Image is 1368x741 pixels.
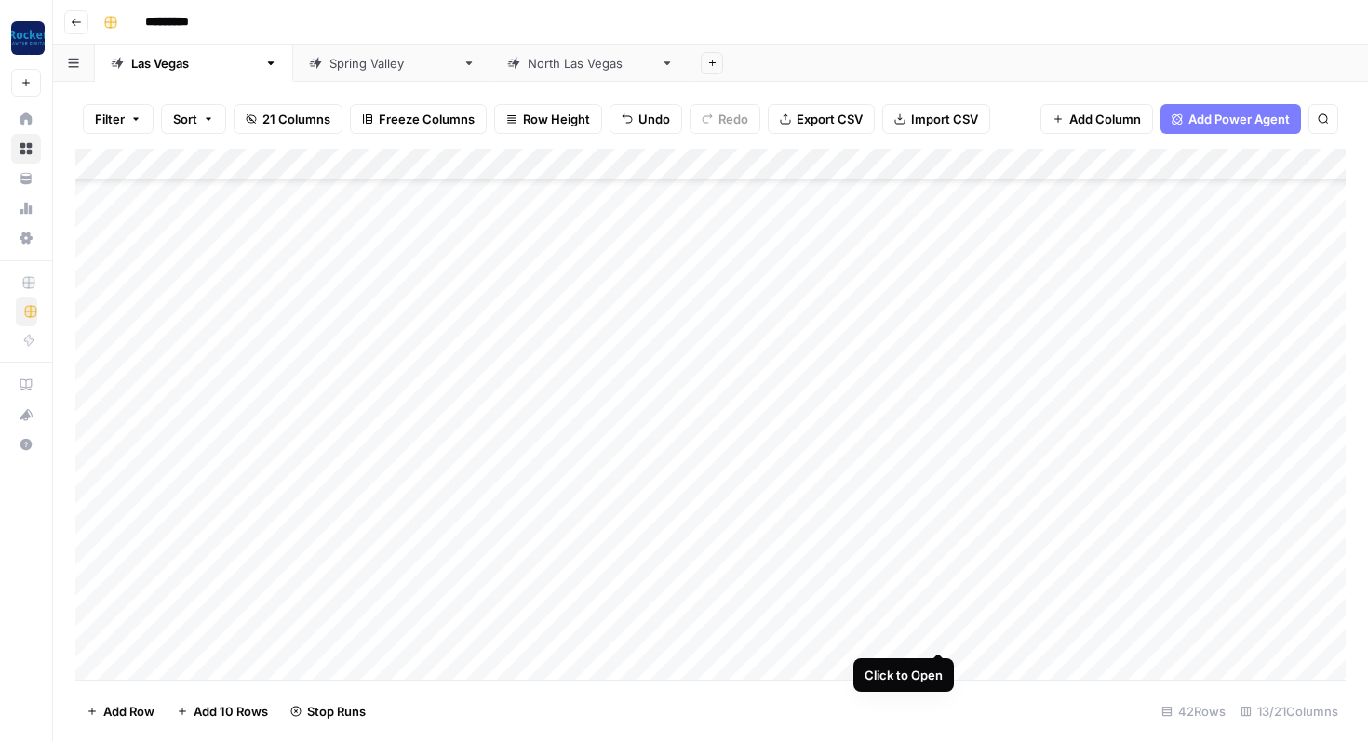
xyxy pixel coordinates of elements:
[797,110,863,128] span: Export CSV
[75,696,166,726] button: Add Row
[11,21,45,55] img: Rocket Pilots Logo
[11,370,41,400] a: AirOps Academy
[11,104,41,134] a: Home
[1188,110,1290,128] span: Add Power Agent
[83,104,154,134] button: Filter
[12,401,40,429] div: What's new?
[1040,104,1153,134] button: Add Column
[1154,696,1233,726] div: 42 Rows
[103,702,154,721] span: Add Row
[379,110,475,128] span: Freeze Columns
[882,104,990,134] button: Import CSV
[293,45,491,82] a: [GEOGRAPHIC_DATA]
[11,400,41,430] button: What's new?
[718,110,748,128] span: Redo
[11,164,41,193] a: Your Data
[523,110,590,128] span: Row Height
[95,45,293,82] a: [GEOGRAPHIC_DATA]
[173,110,197,128] span: Sort
[262,110,330,128] span: 21 Columns
[329,54,455,73] div: [GEOGRAPHIC_DATA]
[768,104,875,134] button: Export CSV
[1233,696,1346,726] div: 13/21 Columns
[638,110,670,128] span: Undo
[610,104,682,134] button: Undo
[1160,104,1301,134] button: Add Power Agent
[865,666,943,684] div: Click to Open
[11,134,41,164] a: Browse
[131,54,257,73] div: [GEOGRAPHIC_DATA]
[11,430,41,459] button: Help + Support
[350,104,487,134] button: Freeze Columns
[95,110,125,128] span: Filter
[279,696,377,726] button: Stop Runs
[494,104,602,134] button: Row Height
[307,702,366,721] span: Stop Runs
[166,696,279,726] button: Add 10 Rows
[911,110,978,128] span: Import CSV
[194,702,268,721] span: Add 10 Rows
[11,193,41,223] a: Usage
[234,104,342,134] button: 21 Columns
[491,45,690,82] a: [GEOGRAPHIC_DATA]
[528,54,653,73] div: [GEOGRAPHIC_DATA]
[1069,110,1141,128] span: Add Column
[161,104,226,134] button: Sort
[690,104,760,134] button: Redo
[11,223,41,253] a: Settings
[11,15,41,61] button: Workspace: Rocket Pilots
